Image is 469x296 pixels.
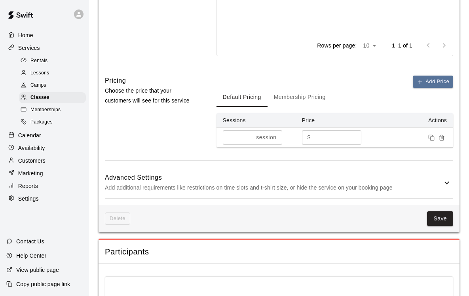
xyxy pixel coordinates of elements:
[16,252,46,260] p: Help Center
[30,94,49,102] span: Classes
[18,31,33,39] p: Home
[19,67,89,79] a: Lessons
[19,68,86,79] div: Lessons
[16,266,59,274] p: View public page
[30,106,61,114] span: Memberships
[18,144,45,152] p: Availability
[19,104,89,116] a: Memberships
[19,116,89,129] a: Packages
[437,133,447,143] button: Remove price
[6,167,83,179] a: Marketing
[19,117,86,128] div: Packages
[30,82,46,89] span: Camps
[6,29,83,41] a: Home
[105,183,442,193] p: Add additional requirements like restrictions on time slots and t-shirt size, or hide the service...
[30,118,53,126] span: Packages
[6,129,83,141] a: Calendar
[6,42,83,54] a: Services
[6,155,83,167] a: Customers
[6,180,83,192] a: Reports
[426,133,437,143] button: Duplicate price
[256,133,276,142] p: session
[18,44,40,52] p: Services
[105,213,130,225] span: This class can't be deleted because its tied to: credits,
[375,113,453,128] th: Actions
[105,173,442,183] h6: Advanced Settings
[360,40,379,51] div: 10
[105,247,453,257] span: Participants
[6,193,83,205] a: Settings
[18,131,41,139] p: Calendar
[16,237,44,245] p: Contact Us
[19,92,89,104] a: Classes
[216,113,296,128] th: Sessions
[392,42,412,49] p: 1–1 of 1
[268,88,332,107] button: Membership Pricing
[18,195,39,203] p: Settings
[317,42,357,49] p: Rows per page:
[18,182,38,190] p: Reports
[216,88,268,107] button: Default Pricing
[19,104,86,116] div: Memberships
[30,57,48,65] span: Rentals
[18,169,43,177] p: Marketing
[296,113,375,128] th: Price
[16,280,70,288] p: Copy public page link
[413,76,453,88] button: Add Price
[18,157,46,165] p: Customers
[427,211,453,226] button: Save
[19,92,86,103] div: Classes
[19,80,86,91] div: Camps
[30,69,49,77] span: Lessons
[105,76,126,86] h6: Pricing
[6,142,83,154] a: Availability
[105,86,196,106] p: Choose the price that your customers will see for this service
[19,55,89,67] a: Rentals
[19,55,86,66] div: Rentals
[308,133,311,142] p: $
[19,80,89,92] a: Camps
[105,167,453,198] div: Advanced SettingsAdd additional requirements like restrictions on time slots and t-shirt size, or...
